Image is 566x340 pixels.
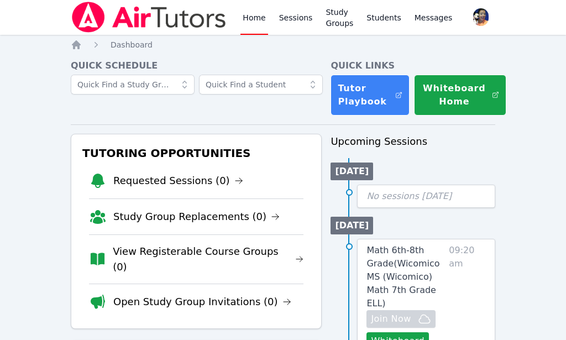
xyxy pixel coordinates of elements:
[199,75,323,95] input: Quick Find a Student
[111,40,153,49] span: Dashboard
[331,217,373,234] li: [DATE]
[71,2,227,33] img: Air Tutors
[331,59,495,72] h4: Quick Links
[415,12,453,23] span: Messages
[113,294,291,310] a: Open Study Group Invitations (0)
[331,134,495,149] h3: Upcoming Sessions
[113,209,280,224] a: Study Group Replacements (0)
[371,312,411,326] span: Join Now
[331,75,409,116] a: Tutor Playbook
[366,244,444,310] a: Math 6th-8th Grade(Wicomico MS (Wicomico) Math 7th Grade ELL)
[331,163,373,180] li: [DATE]
[113,173,243,189] a: Requested Sessions (0)
[366,191,452,201] span: No sessions [DATE]
[366,245,439,308] span: Math 6th-8th Grade ( Wicomico MS (Wicomico) Math 7th Grade ELL )
[71,75,195,95] input: Quick Find a Study Group
[113,244,303,275] a: View Registerable Course Groups (0)
[80,143,312,163] h3: Tutoring Opportunities
[71,59,322,72] h4: Quick Schedule
[366,310,435,328] button: Join Now
[414,75,507,116] button: Whiteboard Home
[71,39,495,50] nav: Breadcrumb
[111,39,153,50] a: Dashboard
